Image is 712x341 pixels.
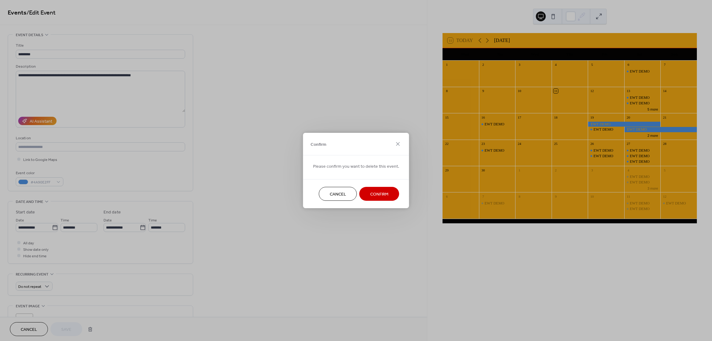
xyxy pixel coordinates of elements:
[370,191,388,198] span: Confirm
[330,191,346,198] span: Cancel
[311,141,326,148] span: Confirm
[359,187,399,201] button: Confirm
[319,187,357,201] button: Cancel
[313,163,399,170] span: Please confirm you want to delete this event.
